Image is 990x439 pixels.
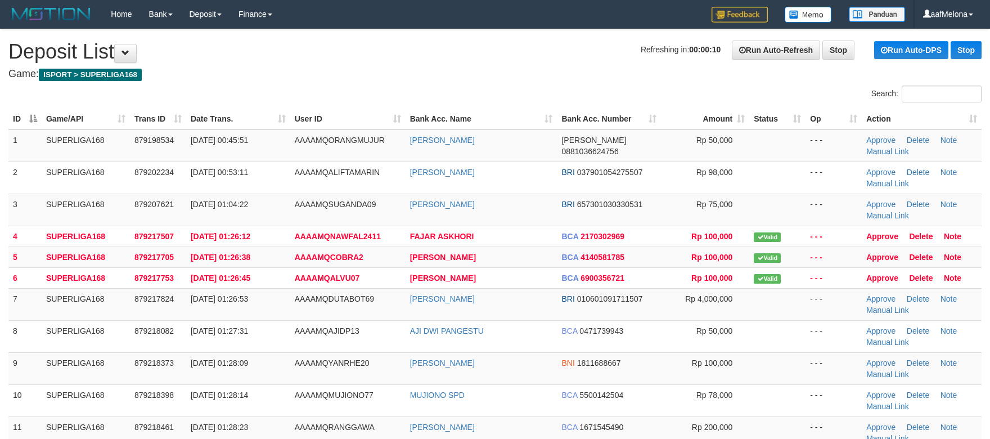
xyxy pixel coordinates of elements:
[754,274,781,284] span: Valid transaction
[290,109,406,129] th: User ID: activate to sort column ascending
[907,200,929,209] a: Delete
[295,232,381,241] span: AAAAMQNAWFAL2411
[805,109,862,129] th: Op: activate to sort column ascending
[191,200,248,209] span: [DATE] 01:04:22
[909,253,933,262] a: Delete
[410,253,476,262] a: [PERSON_NAME]
[907,423,929,432] a: Delete
[866,168,895,177] a: Approve
[134,391,174,400] span: 879218398
[561,423,577,432] span: BCA
[410,391,465,400] a: MUJIONO SPD
[907,168,929,177] a: Delete
[866,232,898,241] a: Approve
[410,168,475,177] a: [PERSON_NAME]
[8,109,42,129] th: ID: activate to sort column descending
[580,274,624,283] span: Copy 6900356721 to clipboard
[907,326,929,335] a: Delete
[805,320,862,352] td: - - -
[295,294,374,303] span: AAAAMQDUTABOT69
[692,423,732,432] span: Rp 200,000
[410,423,475,432] a: [PERSON_NAME]
[691,232,732,241] span: Rp 100,000
[8,384,42,416] td: 10
[39,69,142,81] span: ISPORT > SUPERLIGA168
[696,200,733,209] span: Rp 75,000
[944,232,961,241] a: Note
[866,211,909,220] a: Manual Link
[944,253,961,262] a: Note
[561,326,577,335] span: BCA
[712,7,768,23] img: Feedback.jpg
[191,274,250,283] span: [DATE] 01:26:45
[579,326,623,335] span: Copy 0471739943 to clipboard
[907,136,929,145] a: Delete
[134,232,174,241] span: 879217507
[130,109,186,129] th: Trans ID: activate to sort column ascending
[696,391,733,400] span: Rp 78,000
[191,391,248,400] span: [DATE] 01:28:14
[866,294,895,303] a: Approve
[805,384,862,416] td: - - -
[951,41,982,59] a: Stop
[909,274,933,283] a: Delete
[689,45,721,54] strong: 00:00:10
[866,136,895,145] a: Approve
[805,247,862,267] td: - - -
[866,326,895,335] a: Approve
[134,423,174,432] span: 879218461
[410,200,475,209] a: [PERSON_NAME]
[295,168,380,177] span: AAAAMQALIFTAMARIN
[691,274,732,283] span: Rp 100,000
[577,200,643,209] span: Copy 657301030330531 to clipboard
[909,232,933,241] a: Delete
[561,200,574,209] span: BRI
[874,41,948,59] a: Run Auto-DPS
[561,232,578,241] span: BCA
[8,162,42,194] td: 2
[805,194,862,226] td: - - -
[940,423,957,432] a: Note
[805,226,862,247] td: - - -
[940,359,957,368] a: Note
[866,423,895,432] a: Approve
[191,423,248,432] span: [DATE] 01:28:23
[866,306,909,315] a: Manual Link
[940,326,957,335] a: Note
[134,136,174,145] span: 879198534
[561,294,574,303] span: BRI
[410,359,475,368] a: [PERSON_NAME]
[866,402,909,411] a: Manual Link
[805,288,862,320] td: - - -
[8,194,42,226] td: 3
[295,391,373,400] span: AAAAMQMUJIONO77
[561,136,626,145] span: [PERSON_NAME]
[907,359,929,368] a: Delete
[561,253,578,262] span: BCA
[8,247,42,267] td: 5
[866,391,895,400] a: Approve
[849,7,905,22] img: panduan.png
[805,129,862,162] td: - - -
[42,247,130,267] td: SUPERLIGA168
[410,232,474,241] a: FAJAR ASKHORI
[42,352,130,384] td: SUPERLIGA168
[134,253,174,262] span: 879217705
[191,168,248,177] span: [DATE] 00:53:11
[805,267,862,288] td: - - -
[191,294,248,303] span: [DATE] 01:26:53
[754,253,781,263] span: Valid transaction
[940,200,957,209] a: Note
[42,162,130,194] td: SUPERLIGA168
[749,109,805,129] th: Status: activate to sort column ascending
[561,147,618,156] span: Copy 0881036624756 to clipboard
[696,168,733,177] span: Rp 98,000
[42,267,130,288] td: SUPERLIGA168
[561,359,574,368] span: BNI
[191,326,248,335] span: [DATE] 01:27:31
[940,391,957,400] a: Note
[295,200,376,209] span: AAAAMQSUGANDA09
[134,294,174,303] span: 879217824
[754,232,781,242] span: Valid transaction
[866,338,909,347] a: Manual Link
